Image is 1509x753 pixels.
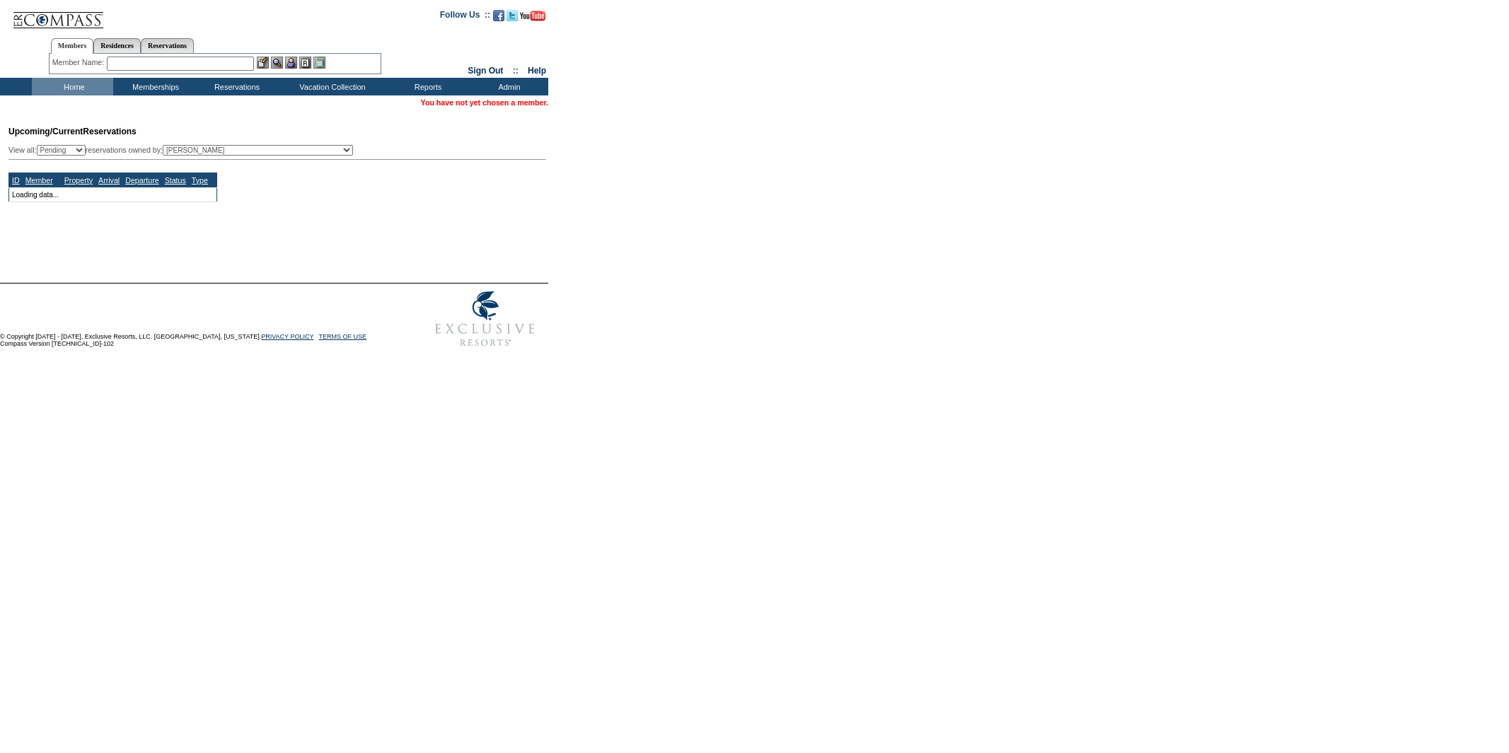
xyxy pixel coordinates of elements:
[513,66,519,76] span: ::
[52,57,107,69] div: Member Name:
[319,333,367,340] a: TERMS OF USE
[421,98,548,107] span: You have not yet chosen a member.
[261,333,313,340] a: PRIVACY POLICY
[51,38,94,54] a: Members
[386,78,467,95] td: Reports
[276,78,386,95] td: Vacation Collection
[125,176,158,185] a: Departure
[507,10,518,21] img: Follow us on Twitter
[313,57,325,69] img: b_calculator.gif
[93,38,141,53] a: Residences
[285,57,297,69] img: Impersonate
[8,127,83,136] span: Upcoming/Current
[98,176,120,185] a: Arrival
[271,57,283,69] img: View
[493,10,504,21] img: Become our fan on Facebook
[468,66,503,76] a: Sign Out
[141,38,194,53] a: Reservations
[520,14,545,23] a: Subscribe to our YouTube Channel
[422,284,548,354] img: Exclusive Resorts
[192,176,208,185] a: Type
[32,78,113,95] td: Home
[299,57,311,69] img: Reservations
[165,176,186,185] a: Status
[467,78,548,95] td: Admin
[113,78,195,95] td: Memberships
[25,176,53,185] a: Member
[12,176,20,185] a: ID
[257,57,269,69] img: b_edit.gif
[195,78,276,95] td: Reservations
[520,11,545,21] img: Subscribe to our YouTube Channel
[8,127,137,136] span: Reservations
[9,187,217,202] td: Loading data...
[528,66,546,76] a: Help
[440,8,490,25] td: Follow Us ::
[493,14,504,23] a: Become our fan on Facebook
[8,145,359,156] div: View all: reservations owned by:
[507,14,518,23] a: Follow us on Twitter
[64,176,93,185] a: Property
